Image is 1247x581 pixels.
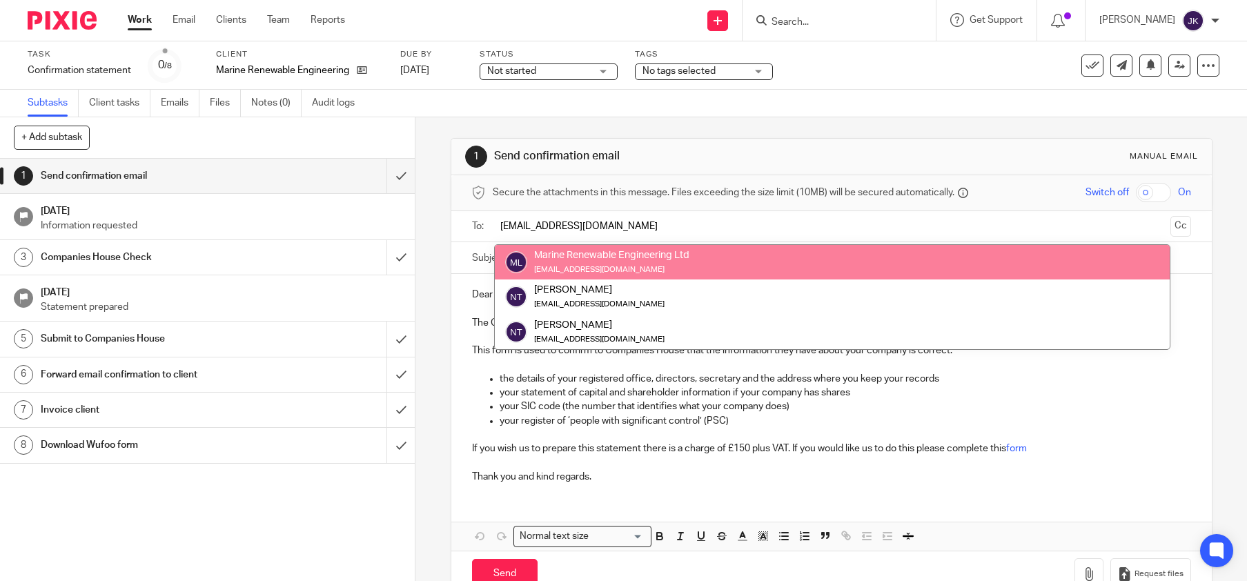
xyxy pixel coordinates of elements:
[534,283,665,297] div: [PERSON_NAME]
[472,219,487,233] label: To:
[28,49,131,60] label: Task
[14,435,33,455] div: 8
[500,414,1191,428] p: your register of ‘people with significant control’ (PSC)
[1178,186,1191,199] span: On
[534,248,689,262] div: Marine Renewable Engineering Ltd
[494,149,861,164] h1: Send confirmation email
[41,282,402,299] h1: [DATE]
[161,90,199,117] a: Emails
[534,335,665,343] small: [EMAIL_ADDRESS][DOMAIN_NAME]
[400,66,429,75] span: [DATE]
[164,62,172,70] small: /8
[41,247,262,268] h1: Companies House Check
[210,90,241,117] a: Files
[41,435,262,455] h1: Download Wufoo form
[513,526,651,547] div: Search for option
[465,146,487,168] div: 1
[216,63,350,77] p: Marine Renewable Engineering Ltd
[41,166,262,186] h1: Send confirmation email
[1135,569,1184,580] span: Request files
[173,13,195,27] a: Email
[500,386,1191,400] p: your statement of capital and shareholder information if your company has shares
[534,317,665,331] div: [PERSON_NAME]
[216,49,383,60] label: Client
[472,251,508,265] label: Subject:
[14,166,33,186] div: 1
[472,316,1191,330] p: The Confirmation Statement for the company must be submitted by [DATE].
[41,328,262,349] h1: Submit to Companies House
[14,126,90,149] button: + Add subtask
[472,442,1191,455] p: If you wish us to prepare this statement there is a charge of £150 plus VAT. If you would like us...
[311,13,345,27] a: Reports
[28,11,97,30] img: Pixie
[41,300,402,314] p: Statement prepared
[505,251,527,273] img: svg%3E
[500,400,1191,413] p: your SIC code (the number that identifies what your company does)
[14,329,33,348] div: 5
[216,13,246,27] a: Clients
[41,201,402,218] h1: [DATE]
[267,13,290,27] a: Team
[312,90,365,117] a: Audit logs
[1130,151,1198,162] div: Manual email
[970,15,1023,25] span: Get Support
[400,49,462,60] label: Due by
[251,90,302,117] a: Notes (0)
[534,300,665,308] small: [EMAIL_ADDRESS][DOMAIN_NAME]
[14,400,33,420] div: 7
[472,288,1191,302] p: Dear [PERSON_NAME],
[593,529,642,544] input: Search for option
[635,49,773,60] label: Tags
[1099,13,1175,27] p: [PERSON_NAME]
[158,57,172,73] div: 0
[642,66,716,76] span: No tags selected
[472,470,1191,484] p: Thank you and kind regards.
[1170,216,1191,237] button: Cc
[1086,186,1129,199] span: Switch off
[128,13,152,27] a: Work
[14,365,33,384] div: 6
[41,364,262,385] h1: Forward email confirmation to client
[480,49,618,60] label: Status
[534,266,665,273] small: [EMAIL_ADDRESS][DOMAIN_NAME]
[493,186,954,199] span: Secure the attachments in this message. Files exceeding the size limit (10MB) will be secured aut...
[89,90,150,117] a: Client tasks
[41,400,262,420] h1: Invoice client
[28,90,79,117] a: Subtasks
[1182,10,1204,32] img: svg%3E
[500,372,1191,386] p: the details of your registered office, directors, secretary and the address where you keep your r...
[28,63,131,77] div: Confirmation statement
[1006,444,1027,453] a: form
[41,219,402,233] p: Information requested
[505,321,527,343] img: svg%3E
[517,529,592,544] span: Normal text size
[487,66,536,76] span: Not started
[770,17,894,29] input: Search
[505,286,527,308] img: svg%3E
[472,344,1191,357] p: This form is used to confirm to Companies House that the information they have about your company...
[14,248,33,267] div: 3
